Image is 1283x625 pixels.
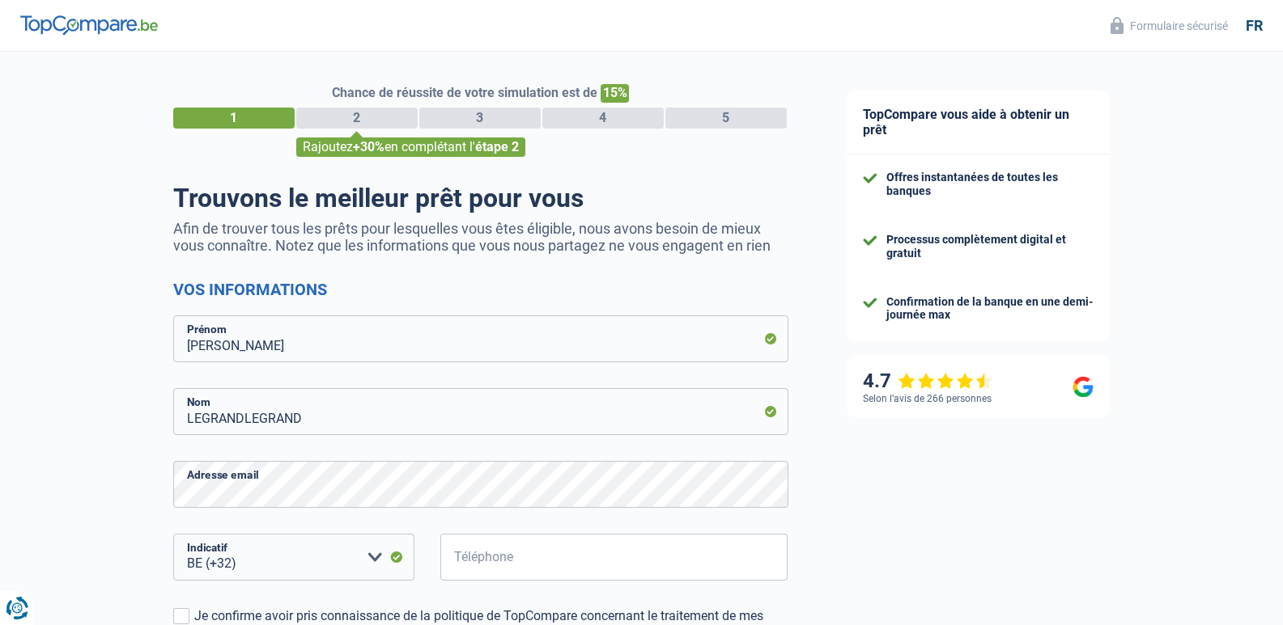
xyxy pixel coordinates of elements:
div: 4 [542,108,664,129]
h1: Trouvons le meilleur prêt pour vous [173,183,788,213]
div: 1 [173,108,295,129]
div: fr [1246,17,1263,35]
span: étape 2 [475,139,519,154]
div: 5 [665,108,787,129]
span: 15% [601,84,629,103]
span: +30% [353,139,384,154]
div: Rajoutez en complétant l' [296,137,525,157]
button: Formulaire sécurisé [1101,12,1238,39]
h2: Vos informations [173,280,788,299]
input: 401020304 [440,534,788,581]
img: TopCompare Logo [20,15,158,35]
div: 3 [419,108,541,129]
div: Confirmation de la banque en une demi-journée max [886,295,1094,323]
div: Offres instantanées de toutes les banques [886,171,1094,198]
div: TopCompare vous aide à obtenir un prêt [847,91,1110,154]
div: 2 [296,108,418,129]
span: Chance de réussite de votre simulation est de [332,85,597,100]
div: 4.7 [863,370,993,393]
p: Afin de trouver tous les prêts pour lesquelles vous êtes éligible, nous avons besoin de mieux vou... [173,220,788,254]
div: Selon l’avis de 266 personnes [863,393,992,404]
div: Processus complètement digital et gratuit [886,233,1094,260]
